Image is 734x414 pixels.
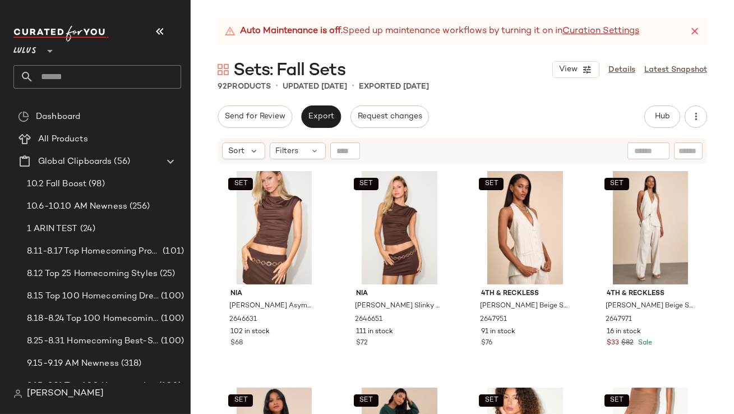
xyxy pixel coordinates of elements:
span: 111 in stock [356,327,393,337]
span: Send for Review [224,112,285,121]
span: [PERSON_NAME] [27,387,104,401]
button: SET [354,178,378,190]
span: SET [359,397,373,404]
span: (100) [159,335,184,348]
span: Sale [636,339,652,347]
div: Products [218,81,271,93]
span: 91 in stock [481,327,515,337]
span: $33 [607,338,619,348]
span: (100) [159,312,184,325]
span: (100) [156,380,182,393]
img: svg%3e [218,64,229,75]
span: • [275,80,278,93]
span: (24) [78,223,96,236]
div: Speed up maintenance workflows by turning it on in [224,25,639,38]
span: (318) [119,357,142,370]
span: 16 in stock [607,327,641,337]
span: 4Th & Reckless [481,289,569,299]
a: Curation Settings [562,25,639,38]
button: SET [354,394,378,407]
span: 4Th & Reckless [607,289,694,299]
span: SET [484,397,498,404]
img: svg%3e [18,111,29,122]
span: SET [484,180,498,188]
span: (256) [127,200,150,213]
img: cfy_white_logo.C9jOOHJF.svg [13,26,109,42]
img: 2647951_02_front_2025-06-30.jpg [472,171,578,284]
span: [PERSON_NAME] Asymmetrical Cowl Sleeveless Top [229,301,317,311]
span: 2646651 [355,315,382,325]
span: SET [233,397,247,404]
span: 102 in stock [230,327,270,337]
button: SET [604,394,629,407]
button: SET [604,178,629,190]
span: • [352,80,354,93]
button: SET [479,178,504,190]
img: 2647971_02_fullbody_2025-07-02.jpg [598,171,703,284]
span: Global Clipboards [38,155,112,168]
span: View [558,65,578,74]
span: 2646631 [229,315,257,325]
span: (25) [158,268,176,280]
span: SET [233,180,247,188]
span: (98) [86,178,105,191]
span: SET [359,180,373,188]
span: Nia [356,289,444,299]
img: 2646651_01_hero_2025-08-08.jpg [347,171,453,284]
span: 9.15-9.21 Top 100 Homecoming [27,380,156,393]
span: Export [308,112,334,121]
a: Latest Snapshot [644,64,707,76]
span: (56) [112,155,130,168]
span: 10.6-10.10 AM Newness [27,200,127,213]
a: Details [608,64,635,76]
span: Nia [230,289,318,299]
span: (101) [160,245,184,258]
span: $72 [356,338,368,348]
span: 9.15-9.19 AM Newness [27,357,119,370]
button: SET [228,394,253,407]
img: 2646631_01_hero_2025-08-08.jpg [221,171,327,284]
img: svg%3e [13,389,22,398]
span: Filters [276,145,299,157]
span: 8.15 Top 100 Homecoming Dresses [27,290,159,303]
button: Hub [644,105,680,128]
span: 2647971 [606,315,632,325]
span: All Products [38,133,88,146]
span: 10.2 Fall Boost [27,178,86,191]
span: $68 [230,338,243,348]
button: Export [301,105,341,128]
span: Hub [654,112,670,121]
span: [PERSON_NAME] Beige Stripe Straight Leg Trousers [606,301,693,311]
span: [PERSON_NAME] Slinky Knit Low-Rise Micro Skort [355,301,442,311]
button: Request changes [350,105,429,128]
span: (100) [159,290,184,303]
span: Lulus [13,38,36,58]
span: SET [610,397,624,404]
span: Request changes [357,112,422,121]
button: Send for Review [218,105,292,128]
span: 8.25-8.31 Homecoming Best-Sellers [27,335,159,348]
span: SET [610,180,624,188]
button: View [552,61,599,78]
span: [PERSON_NAME] Beige Stripe Halter Button-Front Vest Top [480,301,567,311]
button: SET [228,178,253,190]
strong: Auto Maintenance is off. [240,25,343,38]
button: SET [479,394,504,407]
p: Exported [DATE] [359,81,429,93]
span: $82 [621,338,634,348]
span: Dashboard [36,111,80,123]
p: updated [DATE] [283,81,347,93]
span: Sets: Fall Sets [233,59,345,82]
span: 2647951 [480,315,507,325]
span: Sort [228,145,244,157]
span: $76 [481,338,492,348]
span: 8.11-8.17 Top Homecoming Product [27,245,160,258]
span: 8.12 Top 25 Homecoming Styles [27,268,158,280]
span: 92 [218,82,227,91]
span: 8.18-8.24 Top 100 Homecoming Dresses [27,312,159,325]
span: 1 ARIN TEST [27,223,78,236]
